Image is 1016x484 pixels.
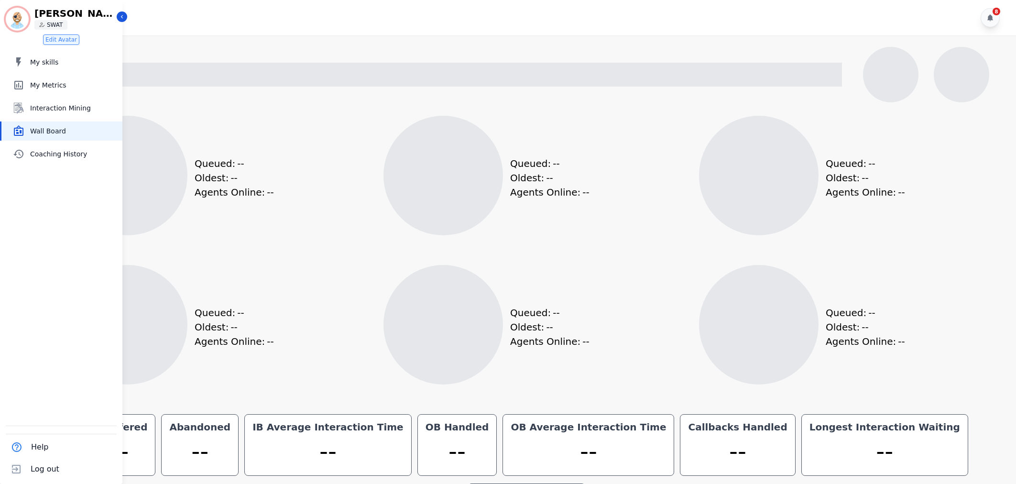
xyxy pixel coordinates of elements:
[237,156,244,171] span: --
[6,8,29,31] img: Bordered avatar
[1,53,122,72] a: My skills
[582,185,589,199] span: --
[826,320,897,334] div: Oldest:
[267,334,273,349] span: --
[546,320,553,334] span: --
[34,9,116,18] p: [PERSON_NAME]
[868,306,875,320] span: --
[1,76,122,95] a: My Metrics
[195,171,266,185] div: Oldest:
[167,434,232,470] div: --
[1,99,122,118] a: Interaction Mining
[509,434,668,470] div: --
[1,144,122,164] a: Coaching History
[195,306,266,320] div: Queued:
[510,320,582,334] div: Oldest:
[826,171,897,185] div: Oldest:
[230,320,237,334] span: --
[510,185,591,199] div: Agents Online:
[195,334,276,349] div: Agents Online:
[39,22,45,28] img: person
[993,8,1000,15] div: 8
[424,434,491,470] div: --
[826,306,897,320] div: Queued:
[862,171,868,185] span: --
[826,185,907,199] div: Agents Online:
[898,185,905,199] span: --
[1,121,122,141] a: Wall Board
[862,320,868,334] span: --
[582,334,589,349] span: --
[686,434,789,470] div: --
[251,434,405,470] div: --
[237,306,244,320] span: --
[826,156,897,171] div: Queued:
[31,441,48,453] span: Help
[43,34,79,45] button: Edit Avatar
[230,171,237,185] span: --
[553,306,559,320] span: --
[510,306,582,320] div: Queued:
[6,458,61,480] button: Log out
[30,80,119,90] span: My Metrics
[510,334,591,349] div: Agents Online:
[31,463,59,475] span: Log out
[546,171,553,185] span: --
[30,149,119,159] span: Coaching History
[510,171,582,185] div: Oldest:
[898,334,905,349] span: --
[30,126,119,136] span: Wall Board
[30,57,119,67] span: My skills
[251,420,405,434] div: IB Average Interaction Time
[47,21,63,29] p: SWAT
[826,334,907,349] div: Agents Online:
[167,420,232,434] div: Abandoned
[195,156,266,171] div: Queued:
[267,185,273,199] span: --
[195,320,266,334] div: Oldest:
[808,420,962,434] div: Longest Interaction Waiting
[686,420,789,434] div: Callbacks Handled
[868,156,875,171] span: --
[510,156,582,171] div: Queued:
[553,156,559,171] span: --
[808,434,962,470] div: --
[30,103,119,113] span: Interaction Mining
[424,420,491,434] div: OB Handled
[195,185,276,199] div: Agents Online:
[6,436,50,458] button: Help
[509,420,668,434] div: OB Average Interaction Time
